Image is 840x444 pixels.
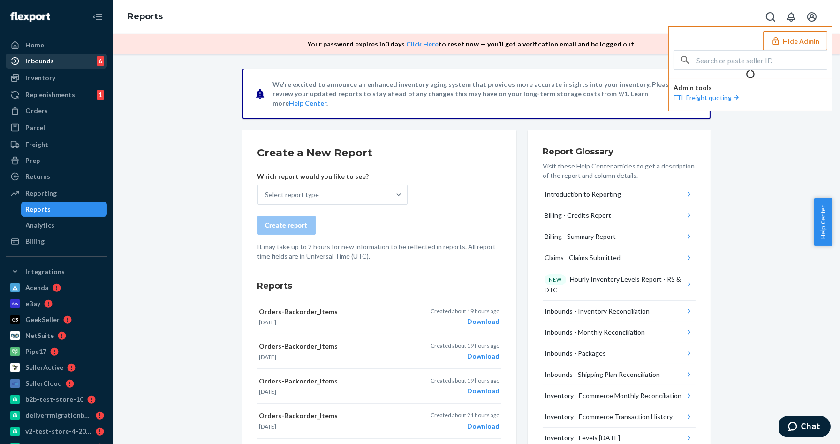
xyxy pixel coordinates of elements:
div: Returns [25,172,50,181]
button: Billing - Summary Report [543,226,696,247]
div: Reports [26,205,51,214]
a: Reporting [6,186,107,201]
a: NetSuite [6,328,107,343]
div: Orders [25,106,48,115]
div: 1 [97,90,104,100]
a: Reports [21,202,107,217]
time: [DATE] [259,423,277,430]
button: Billing - Credits Report [543,205,696,226]
div: Claims - Claims Submitted [545,253,621,262]
div: Create report [265,221,308,230]
div: Freight [25,140,48,149]
a: b2b-test-store-10 [6,392,107,407]
a: Reports [128,11,163,22]
a: Analytics [21,218,107,233]
time: [DATE] [259,388,277,395]
p: Admin tools [674,83,827,92]
div: Inventory - Ecommerce Transaction History [545,412,673,421]
div: b2b-test-store-10 [25,395,83,404]
div: Home [25,40,44,50]
button: Inventory - Ecommerce Monthly Reconciliation [543,385,696,406]
p: NEW [549,276,562,283]
div: Hourly Inventory Levels Report - RS & DTC [545,274,685,295]
a: Freight [6,137,107,152]
a: GeekSeller [6,312,107,327]
div: SellerCloud [25,379,62,388]
a: Billing [6,234,107,249]
div: deliverrmigrationbasictest [25,411,92,420]
p: Orders-Backorder_Items [259,376,418,386]
div: 6 [97,56,104,66]
div: Inbounds - Shipping Plan Reconciliation [545,370,660,379]
button: Open Search Box [761,8,780,26]
div: Inbounds [25,56,54,66]
div: Pipe17 [25,347,46,356]
div: Inventory - Levels [DATE] [545,433,620,443]
h3: Reports [257,280,501,292]
p: Created about 21 hours ago [431,411,499,419]
h2: Create a New Report [257,145,501,161]
a: Parcel [6,120,107,135]
ol: breadcrumbs [120,3,170,31]
p: We're excited to announce an enhanced inventory aging system that provides more accurate insights... [273,80,679,108]
iframe: Opens a widget where you can chat to one of our agents [779,416,831,439]
div: Download [431,317,499,326]
a: Inventory [6,70,107,85]
button: Create report [257,216,316,235]
div: Download [431,386,499,396]
button: Integrations [6,264,107,279]
a: Orders [6,103,107,118]
input: Search or paste seller ID [696,51,827,69]
div: Prep [25,156,40,165]
div: Billing - Summary Report [545,232,616,241]
button: Inbounds - Packages [543,343,696,364]
div: v2-test-store-4-2025 [25,427,92,436]
a: Prep [6,153,107,168]
div: Reporting [25,189,57,198]
div: Replenishments [25,90,75,100]
button: Orders-Backorder_Items[DATE]Created about 19 hours agoDownload [257,334,501,369]
div: Inbounds - Monthly Reconciliation [545,328,645,337]
button: NEWHourly Inventory Levels Report - RS & DTC [543,268,696,301]
p: Visit these Help Center articles to get a description of the report and column details. [543,161,696,180]
a: v2-test-store-4-2025 [6,424,107,439]
div: Introduction to Reporting [545,190,621,199]
div: Analytics [26,221,55,230]
div: GeekSeller [25,315,60,324]
a: Inbounds6 [6,54,107,69]
a: Help Center [289,99,327,107]
button: Orders-Backorder_Items[DATE]Created about 19 hours agoDownload [257,369,501,404]
button: Claims - Claims Submitted [543,247,696,268]
p: Orders-Backorder_Items [259,411,418,421]
div: NetSuite [25,331,54,340]
button: Inbounds - Monthly Reconciliation [543,322,696,343]
a: Acenda [6,280,107,295]
div: Acenda [25,283,49,292]
div: Billing - Credits Report [545,211,611,220]
div: Download [431,421,499,431]
span: Help Center [814,198,832,246]
div: Inventory - Ecommerce Monthly Reconciliation [545,391,681,400]
button: Hide Admin [763,31,827,50]
button: Introduction to Reporting [543,184,696,205]
button: Open account menu [802,8,821,26]
div: Inventory [25,73,55,83]
div: SellerActive [25,363,63,372]
div: Integrations [25,267,65,276]
button: Open notifications [782,8,801,26]
div: Billing [25,237,45,246]
div: Select report type [265,190,319,199]
div: Inbounds - Inventory Reconciliation [545,306,650,316]
a: Replenishments1 [6,87,107,102]
div: Inbounds - Packages [545,349,606,358]
p: Created about 19 hours ago [431,342,499,350]
a: Returns [6,169,107,184]
div: Download [431,352,499,361]
button: Inbounds - Inventory Reconciliation [543,301,696,322]
a: SellerActive [6,360,107,375]
a: Home [6,38,107,53]
a: FTL Freight quoting [674,93,741,101]
button: Orders-Backorder_Items[DATE]Created about 19 hours agoDownload [257,299,501,334]
p: Which report would you like to see? [257,172,408,181]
